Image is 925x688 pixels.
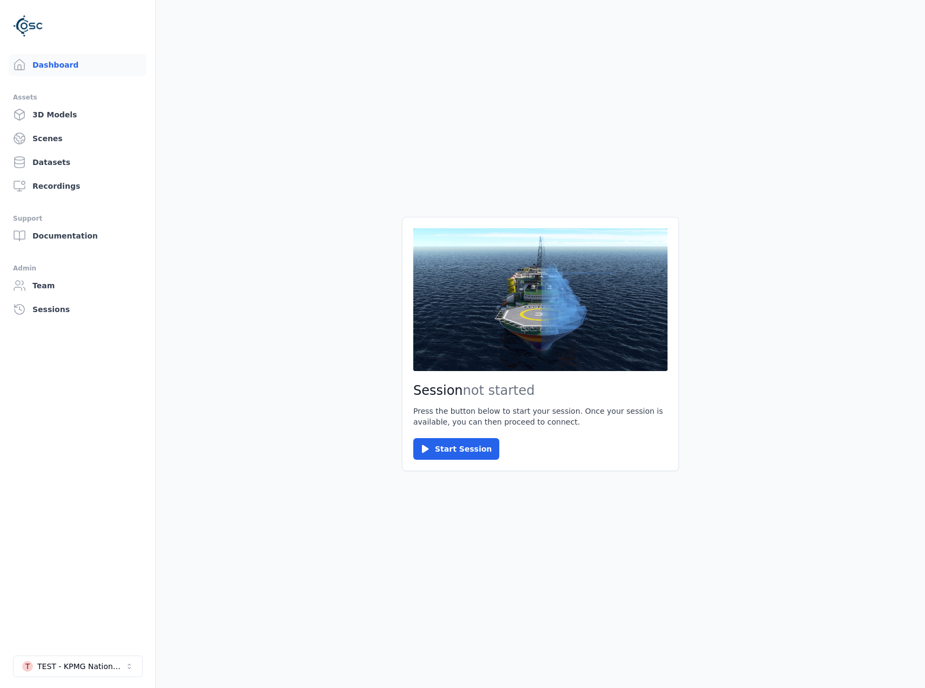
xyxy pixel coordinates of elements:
a: Scenes [9,128,147,149]
button: Select a workspace [13,656,143,677]
div: Assets [13,91,142,104]
span: not started [463,383,535,398]
a: Datasets [9,151,147,173]
a: Dashboard [9,54,147,76]
a: Sessions [9,299,147,320]
a: 3D Models [9,104,147,125]
a: Team [9,275,147,296]
p: Press the button below to start your session. Once your session is available, you can then procee... [413,406,668,427]
a: Documentation [9,225,147,247]
div: T [22,661,33,672]
h2: Session [413,382,668,399]
a: Recordings [9,175,147,197]
div: Admin [13,262,142,275]
img: Logo [13,11,43,41]
div: TEST - KPMG National Highways [37,661,125,672]
div: Support [13,212,142,225]
button: Start Session [413,438,499,460]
